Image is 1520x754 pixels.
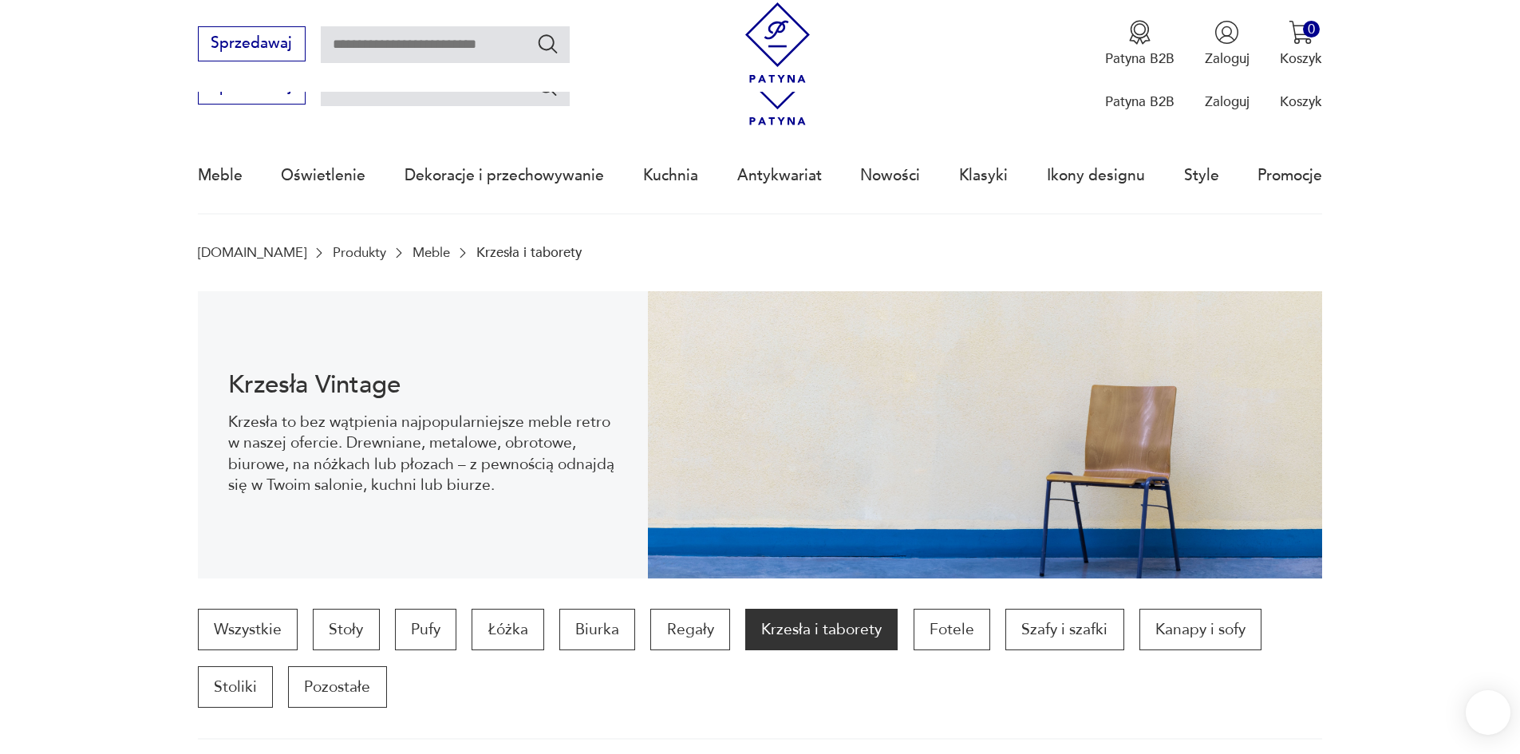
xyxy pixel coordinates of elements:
p: Patyna B2B [1105,49,1175,68]
a: Dekoracje i przechowywanie [405,139,604,212]
p: Koszyk [1280,93,1322,111]
a: Fotele [914,609,990,650]
a: Nowości [860,139,920,212]
a: Szafy i szafki [1005,609,1123,650]
p: Koszyk [1280,49,1322,68]
img: Patyna - sklep z meblami i dekoracjami vintage [737,2,818,83]
p: Patyna B2B [1105,93,1175,111]
img: bc88ca9a7f9d98aff7d4658ec262dcea.jpg [648,291,1323,578]
p: Krzesła to bez wątpienia najpopularniejsze meble retro w naszej ofercie. Drewniane, metalowe, obr... [228,412,617,496]
a: Antykwariat [737,139,822,212]
a: [DOMAIN_NAME] [198,245,306,260]
a: Style [1184,139,1219,212]
a: Stoliki [198,666,273,708]
a: Krzesła i taborety [745,609,898,650]
a: Produkty [333,245,386,260]
p: Zaloguj [1205,49,1250,68]
a: Regały [650,609,729,650]
button: Szukaj [536,32,559,55]
a: Pozostałe [288,666,386,708]
a: Sprzedawaj [198,38,306,51]
button: Zaloguj [1205,20,1250,68]
p: Zaloguj [1205,93,1250,111]
a: Meble [198,139,243,212]
img: Ikona medalu [1127,20,1152,45]
h1: Krzesła Vintage [228,373,617,397]
div: 0 [1303,21,1320,38]
a: Kanapy i sofy [1139,609,1261,650]
a: Oświetlenie [281,139,365,212]
a: Pufy [395,609,456,650]
button: 0Koszyk [1280,20,1322,68]
img: Ikonka użytkownika [1214,20,1239,45]
a: Klasyki [959,139,1008,212]
a: Łóżka [472,609,543,650]
a: Meble [413,245,450,260]
button: Patyna B2B [1105,20,1175,68]
a: Promocje [1257,139,1322,212]
a: Stoły [313,609,379,650]
a: Wszystkie [198,609,298,650]
img: Ikona koszyka [1289,20,1313,45]
button: Szukaj [536,75,559,98]
iframe: Smartsupp widget button [1466,690,1510,735]
a: Ikony designu [1047,139,1145,212]
p: Krzesła i taborety [476,245,582,260]
button: Sprzedawaj [198,26,306,61]
a: Sprzedawaj [198,81,306,94]
a: Kuchnia [643,139,698,212]
a: Biurka [559,609,635,650]
a: Ikona medaluPatyna B2B [1105,20,1175,68]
